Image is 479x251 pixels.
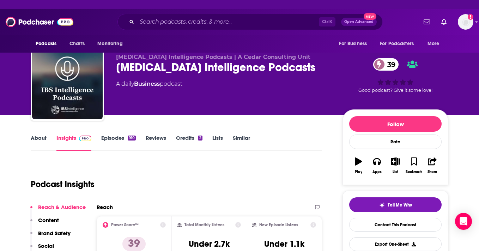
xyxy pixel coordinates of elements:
[30,204,86,217] button: Reach & Audience
[368,153,386,178] button: Apps
[212,135,223,151] a: Lists
[122,237,146,251] p: 39
[438,16,449,28] a: Show notifications dropdown
[393,170,398,174] div: List
[342,54,448,97] div: 39Good podcast? Give it some love!
[341,18,377,26] button: Open AdvancedNew
[375,37,424,50] button: open menu
[30,217,59,230] button: Content
[128,136,136,141] div: 910
[116,80,182,88] div: A daily podcast
[421,16,433,28] a: Show notifications dropdown
[364,13,376,20] span: New
[38,230,71,237] p: Brand Safety
[134,80,160,87] a: Business
[184,222,224,227] h2: Total Monthly Listens
[386,153,405,178] button: List
[30,230,71,243] button: Brand Safety
[458,14,473,30] button: Show profile menu
[344,20,374,24] span: Open Advanced
[349,116,442,132] button: Follow
[349,218,442,232] a: Contact This Podcast
[349,153,368,178] button: Play
[349,197,442,212] button: tell me why sparkleTell Me Why
[189,239,230,249] h3: Under 2.7k
[405,153,423,178] button: Bookmark
[69,39,85,49] span: Charts
[38,243,54,249] p: Social
[388,202,412,208] span: Tell Me Why
[65,37,89,50] a: Charts
[468,14,473,20] svg: Email not verified
[38,204,86,210] p: Reach & Audience
[458,14,473,30] img: User Profile
[38,217,59,223] p: Content
[355,170,362,174] div: Play
[379,202,385,208] img: tell me why sparkle
[423,37,448,50] button: open menu
[6,15,73,29] img: Podchaser - Follow, Share and Rate Podcasts
[92,37,132,50] button: open menu
[372,170,382,174] div: Apps
[97,204,113,210] h2: Reach
[428,170,437,174] div: Share
[36,39,56,49] span: Podcasts
[31,135,47,151] a: About
[334,37,376,50] button: open menu
[146,135,166,151] a: Reviews
[349,135,442,149] div: Rate
[56,135,91,151] a: InsightsPodchaser Pro
[406,170,422,174] div: Bookmark
[233,135,250,151] a: Similar
[319,17,335,26] span: Ctrl K
[137,16,319,28] input: Search podcasts, credits, & more...
[31,179,95,190] h1: Podcast Insights
[349,237,442,251] button: Export One-Sheet
[428,39,439,49] span: More
[423,153,442,178] button: Share
[264,239,304,249] h3: Under 1.1k
[116,54,310,60] span: [MEDICAL_DATA] Intelligence Podcasts | A Cedar Consulting Unit
[458,14,473,30] span: Logged in as Citichaser
[101,135,136,151] a: Episodes910
[358,88,432,93] span: Good podcast? Give it some love!
[117,14,383,30] div: Search podcasts, credits, & more...
[339,39,367,49] span: For Business
[259,222,298,227] h2: New Episode Listens
[97,39,122,49] span: Monitoring
[380,39,414,49] span: For Podcasters
[79,136,91,141] img: Podchaser Pro
[111,222,139,227] h2: Power Score™
[380,58,399,71] span: 39
[198,136,202,141] div: 2
[31,37,66,50] button: open menu
[176,135,202,151] a: Credits2
[455,213,472,230] div: Open Intercom Messenger
[373,58,399,71] a: 39
[32,49,103,119] img: IBS Intelligence Podcasts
